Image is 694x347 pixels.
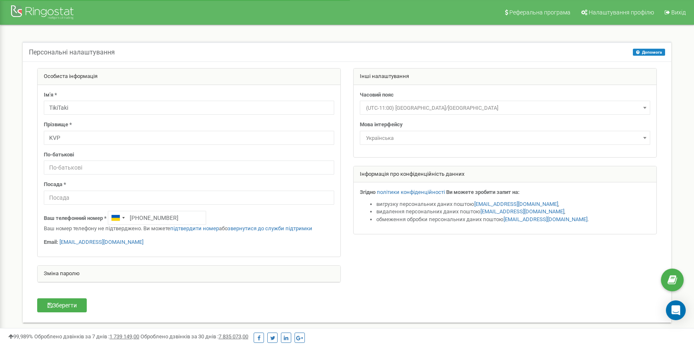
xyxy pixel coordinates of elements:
div: Telephone country code [108,211,127,224]
li: обмеження обробки персональних даних поштою . [376,216,650,224]
input: Ім'я [44,101,334,115]
div: Інформація про конфіденційність данних [354,166,656,183]
label: Ім'я * [44,91,57,99]
label: Посада * [44,181,66,189]
a: звернутися до служби підтримки [228,225,312,231]
label: По-батькові [44,151,74,159]
span: Українська [363,132,647,144]
input: +1-800-555-55-55 [108,211,206,225]
p: Ваш номер телефону не підтверджено. Ви можете або [44,225,334,233]
span: Вихід [671,9,686,16]
div: Інші налаштування [354,68,656,85]
u: 7 835 073,00 [219,333,248,340]
input: Прізвище [44,131,334,145]
label: Прізвище * [44,121,72,129]
h5: Персональні налаштування [29,49,115,56]
label: Ваш телефонний номер * [44,215,107,222]
a: [EMAIL_ADDRESS][DOMAIN_NAME] [504,216,587,222]
label: Часовий пояс [360,91,394,99]
span: (UTC-11:00) Pacific/Midway [360,101,650,115]
div: Open Intercom Messenger [666,300,686,320]
span: Українська [360,131,650,145]
button: Зберегти [37,298,87,312]
input: По-батькові [44,161,334,175]
strong: Email: [44,239,58,245]
li: видалення персональних даних поштою , [376,208,650,216]
span: Оброблено дзвінків за 7 днів : [34,333,139,340]
button: Допомога [633,49,665,56]
a: підтвердити номер [170,225,219,231]
a: політики конфіденційності [377,189,445,195]
a: [EMAIL_ADDRESS][DOMAIN_NAME] [480,208,564,215]
input: Посада [44,191,334,205]
a: [EMAIL_ADDRESS][DOMAIN_NAME] [59,239,143,245]
div: Зміна паролю [38,266,340,282]
a: [EMAIL_ADDRESS][DOMAIN_NAME] [474,201,558,207]
span: 99,989% [8,333,33,340]
label: Мова інтерфейсу [360,121,403,129]
strong: Згідно [360,189,376,195]
div: Особиста інформація [38,68,340,85]
li: вигрузку персональних даних поштою , [376,201,650,208]
u: 1 739 149,00 [109,333,139,340]
strong: Ви можете зробити запит на: [446,189,520,195]
span: (UTC-11:00) Pacific/Midway [363,102,647,114]
span: Реферальна програма [509,9,570,16]
span: Оброблено дзвінків за 30 днів : [140,333,248,340]
span: Налаштування профілю [589,9,654,16]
